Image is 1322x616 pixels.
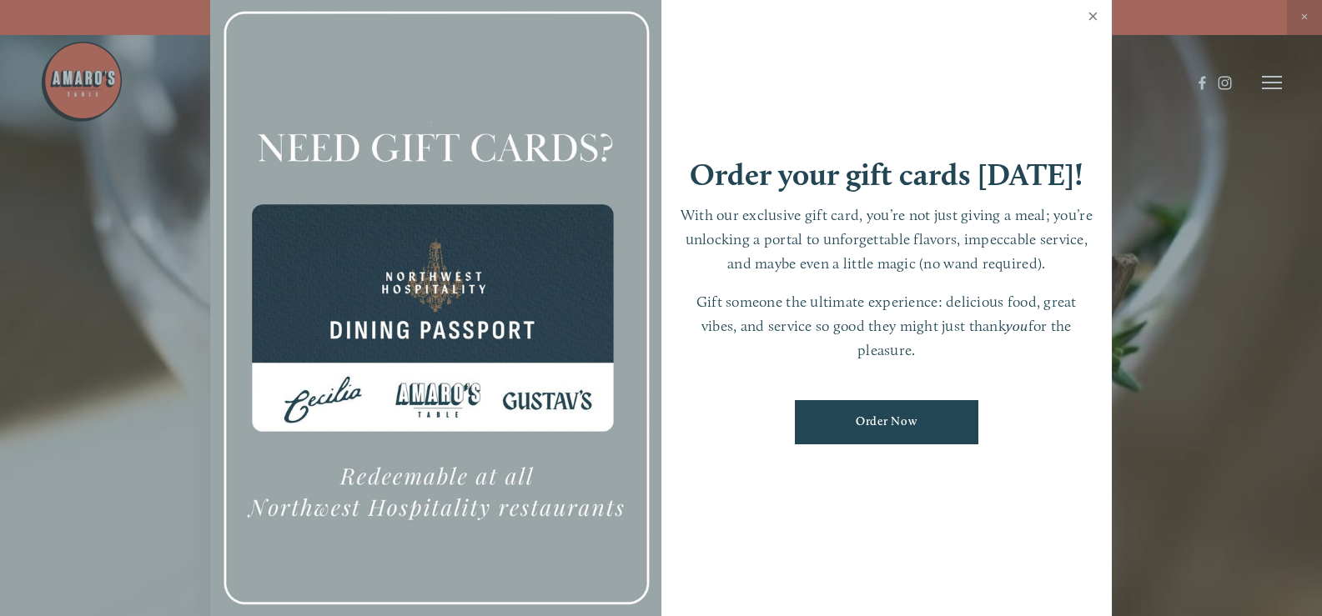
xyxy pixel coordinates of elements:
em: you [1006,317,1028,334]
h1: Order your gift cards [DATE]! [690,159,1083,190]
a: Order Now [795,400,978,444]
p: Gift someone the ultimate experience: delicious food, great vibes, and service so good they might... [678,290,1096,362]
p: With our exclusive gift card, you’re not just giving a meal; you’re unlocking a portal to unforge... [678,203,1096,275]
